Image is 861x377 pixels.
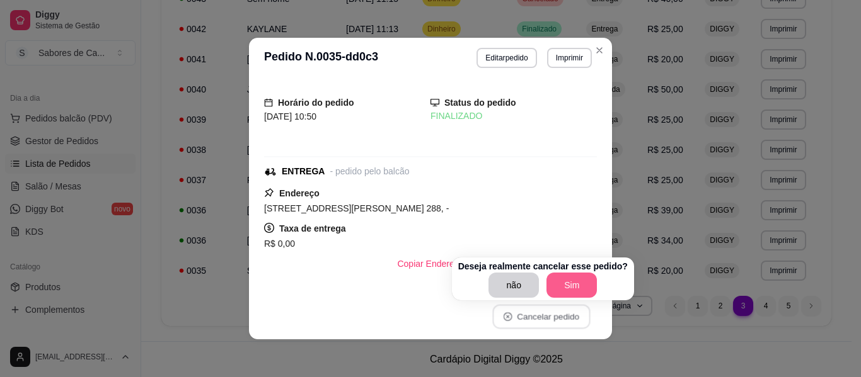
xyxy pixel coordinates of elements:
div: - pedido pelo balcão [330,165,409,178]
strong: Endereço [279,188,320,198]
button: Copiar Endereço [387,251,473,276]
button: Close [589,40,610,60]
h3: Pedido N. 0035-dd0c3 [264,48,378,68]
button: Sim [546,273,597,298]
span: desktop [430,98,439,107]
div: FINALIZADO [430,110,597,123]
strong: Taxa de entrega [279,223,346,234]
span: [STREET_ADDRESS][PERSON_NAME] 288, - [264,203,449,213]
span: dollar [264,223,274,233]
span: R$ 0,00 [264,239,295,249]
span: pushpin [264,188,274,198]
button: Editarpedido [477,48,536,68]
button: close-circleCancelar pedido [492,305,590,329]
p: Deseja realmente cancelar esse pedido? [458,260,628,273]
span: close-circle [504,312,512,321]
strong: Status do pedido [444,98,516,108]
span: calendar [264,98,273,107]
div: ENTREGA [282,165,325,178]
strong: Horário do pedido [278,98,354,108]
button: Imprimir [547,48,592,68]
span: [DATE] 10:50 [264,111,316,121]
button: não [488,273,539,298]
